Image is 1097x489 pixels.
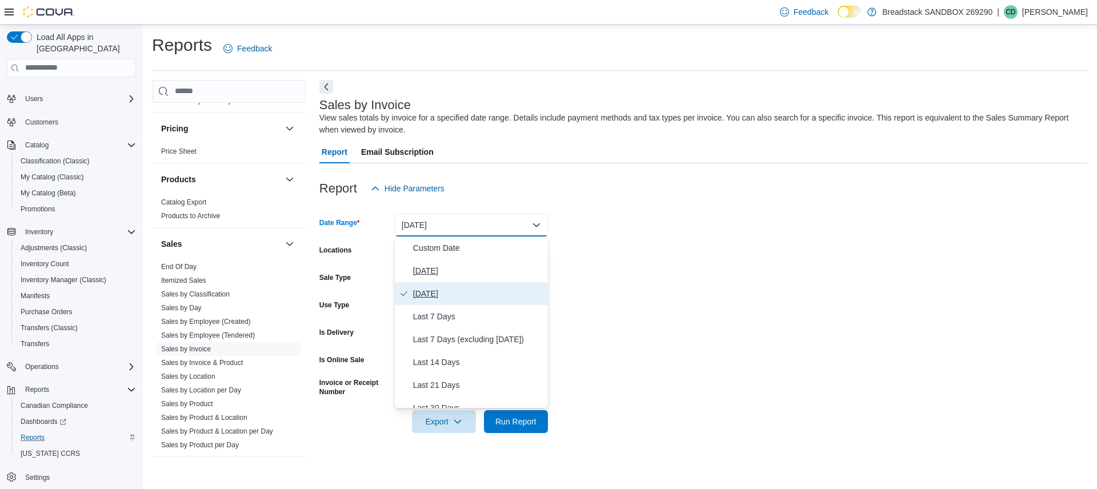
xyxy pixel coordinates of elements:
[16,273,111,287] a: Inventory Manager (Classic)
[25,362,59,371] span: Operations
[161,318,251,326] a: Sales by Employee (Created)
[16,289,136,303] span: Manifests
[16,399,93,412] a: Canadian Compliance
[21,383,54,396] button: Reports
[161,372,215,381] span: Sales by Location
[21,383,136,396] span: Reports
[11,256,141,272] button: Inventory Count
[413,401,543,415] span: Last 30 Days
[385,183,445,194] span: Hide Parameters
[16,415,71,428] a: Dashboards
[16,305,136,319] span: Purchase Orders
[11,201,141,217] button: Promotions
[152,260,306,456] div: Sales
[16,399,136,412] span: Canadian Compliance
[161,97,231,105] a: OCM Weekly Inventory
[395,214,548,237] button: [DATE]
[161,386,241,394] a: Sales by Location per Day
[319,328,354,337] label: Is Delivery
[21,259,69,268] span: Inventory Count
[11,414,141,430] a: Dashboards
[161,238,182,250] h3: Sales
[2,91,141,107] button: Users
[161,211,220,221] span: Products to Archive
[21,339,49,348] span: Transfers
[319,112,1082,136] div: View sales totals by invoice for a specified date range. Details include payment methods and tax ...
[16,186,81,200] a: My Catalog (Beta)
[366,177,449,200] button: Hide Parameters
[319,378,390,396] label: Invoice or Receipt Number
[161,290,230,298] a: Sales by Classification
[16,154,136,168] span: Classification (Classic)
[152,195,306,227] div: Products
[161,440,239,450] span: Sales by Product per Day
[161,413,247,422] span: Sales by Product & Location
[2,137,141,153] button: Catalog
[161,262,197,271] span: End Of Day
[319,98,411,112] h3: Sales by Invoice
[16,447,136,460] span: Washington CCRS
[161,290,230,299] span: Sales by Classification
[16,186,136,200] span: My Catalog (Beta)
[319,273,351,282] label: Sale Type
[16,257,136,271] span: Inventory Count
[16,257,74,271] a: Inventory Count
[152,145,306,163] div: Pricing
[361,141,434,163] span: Email Subscription
[21,115,63,129] a: Customers
[16,305,77,319] a: Purchase Orders
[161,372,215,380] a: Sales by Location
[21,417,66,426] span: Dashboards
[16,321,82,335] a: Transfers (Classic)
[419,410,469,433] span: Export
[21,225,136,239] span: Inventory
[11,272,141,288] button: Inventory Manager (Classic)
[11,288,141,304] button: Manifests
[319,182,357,195] h3: Report
[161,147,197,156] span: Price Sheet
[161,427,273,436] span: Sales by Product & Location per Day
[495,416,537,427] span: Run Report
[283,122,297,135] button: Pricing
[882,5,992,19] p: Breadstack SANDBOX 269290
[152,34,212,57] h1: Reports
[161,331,255,340] span: Sales by Employee (Tendered)
[21,449,80,458] span: [US_STATE] CCRS
[16,337,136,351] span: Transfers
[1004,5,1018,19] div: Chanh Doan
[21,205,55,214] span: Promotions
[21,92,136,106] span: Users
[161,276,206,285] span: Itemized Sales
[283,237,297,251] button: Sales
[16,431,49,444] a: Reports
[16,321,136,335] span: Transfers (Classic)
[16,447,85,460] a: [US_STATE] CCRS
[25,141,49,150] span: Catalog
[1006,5,1015,19] span: CD
[161,276,206,284] a: Itemized Sales
[237,43,272,54] span: Feedback
[997,5,999,19] p: |
[413,287,543,300] span: [DATE]
[775,1,833,23] a: Feedback
[11,240,141,256] button: Adjustments (Classic)
[16,289,54,303] a: Manifests
[21,115,136,129] span: Customers
[413,378,543,392] span: Last 21 Days
[16,337,54,351] a: Transfers
[21,307,73,316] span: Purchase Orders
[16,170,89,184] a: My Catalog (Classic)
[161,303,202,312] span: Sales by Day
[21,138,136,152] span: Catalog
[413,241,543,255] span: Custom Date
[322,141,347,163] span: Report
[413,355,543,369] span: Last 14 Days
[161,400,213,408] a: Sales by Product
[161,123,188,134] h3: Pricing
[25,227,53,237] span: Inventory
[21,138,53,152] button: Catalog
[16,415,136,428] span: Dashboards
[161,147,197,155] a: Price Sheet
[161,344,211,354] span: Sales by Invoice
